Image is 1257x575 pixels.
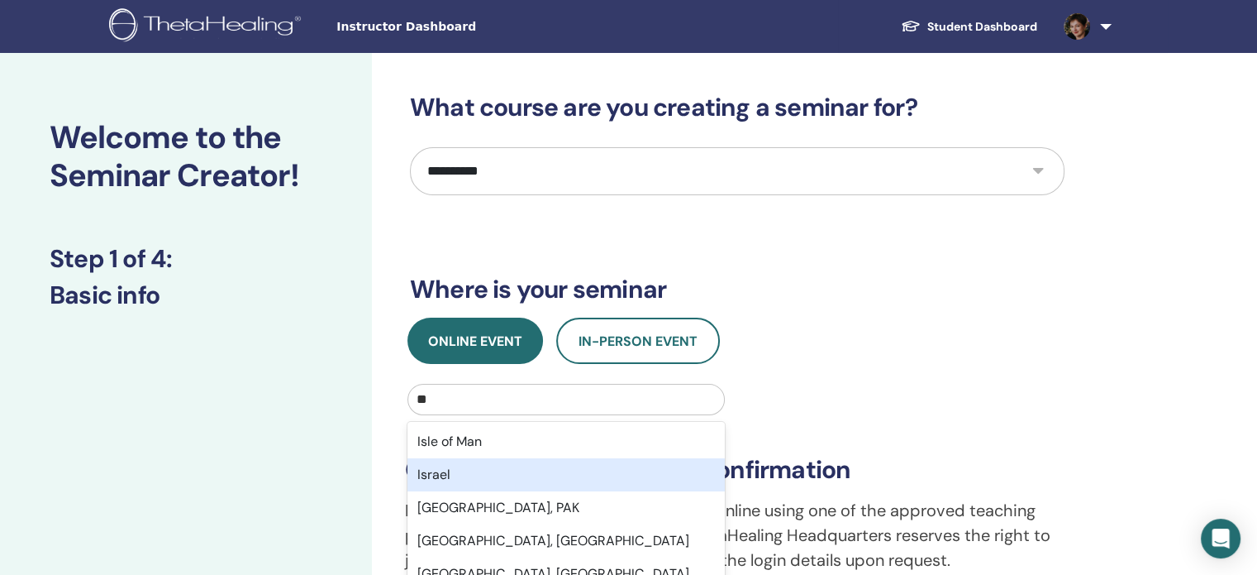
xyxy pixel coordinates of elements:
[579,333,698,350] span: In-Person Event
[888,12,1050,42] a: Student Dashboard
[50,119,322,194] h2: Welcome to the Seminar Creator!
[407,458,725,491] div: Israel
[428,333,522,350] span: Online Event
[410,93,1064,122] h3: What course are you creating a seminar for?
[50,280,322,310] h3: Basic info
[407,525,725,558] div: [GEOGRAPHIC_DATA], [GEOGRAPHIC_DATA]
[1201,519,1240,558] div: Open Intercom Messenger
[556,318,720,364] button: In-Person Event
[407,425,725,458] div: Isle of Man
[109,8,307,46] img: logo.png
[336,18,584,36] span: Instructor Dashboard
[1064,13,1090,40] img: default.jpg
[405,498,1069,573] p: I confirm that I am teaching this seminar online using one of the approved teaching platforms bel...
[410,275,1064,304] h3: Where is your seminar
[405,455,1069,485] h3: Online Teaching Platform Confirmation
[901,19,921,33] img: graduation-cap-white.svg
[50,244,322,274] h3: Step 1 of 4 :
[407,318,543,364] button: Online Event
[407,491,725,525] div: [GEOGRAPHIC_DATA], PAK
